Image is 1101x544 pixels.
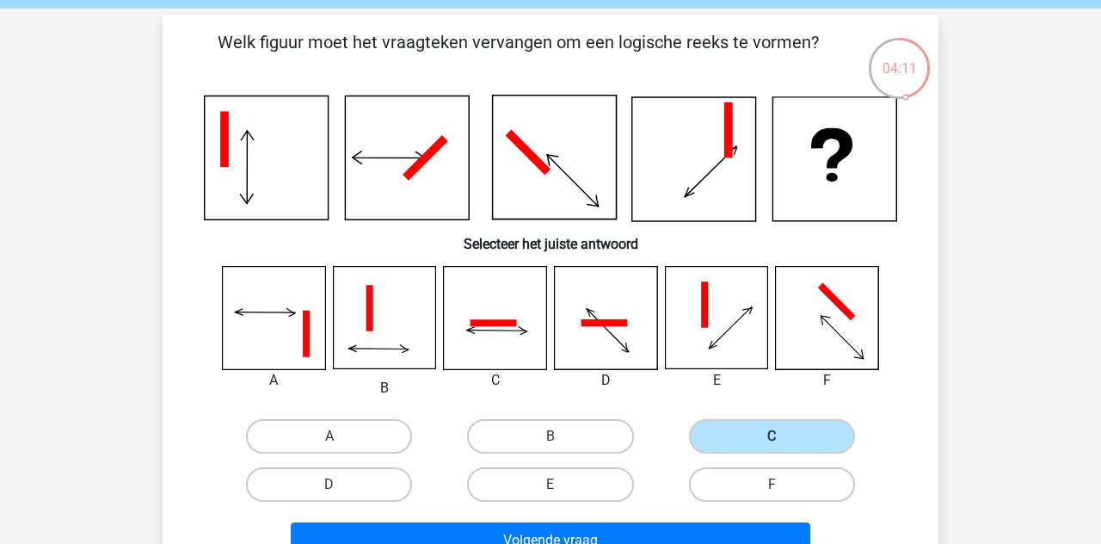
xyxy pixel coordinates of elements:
div: E [652,370,782,391]
div: F [762,370,892,391]
label: D [246,467,412,502]
label: E [467,467,633,502]
h6: Selecteer het juiste antwoord [190,222,911,252]
div: C [430,370,560,391]
label: B [467,419,633,454]
p: Welk figuur moet het vraagteken vervangen om een logische reeks te vormen? [190,29,846,81]
div: D [541,370,671,391]
label: C [689,419,855,454]
div: B [320,378,450,399]
label: F [689,467,855,502]
label: A [246,419,412,454]
div: 04:11 [867,36,932,79]
div: A [209,370,339,391]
